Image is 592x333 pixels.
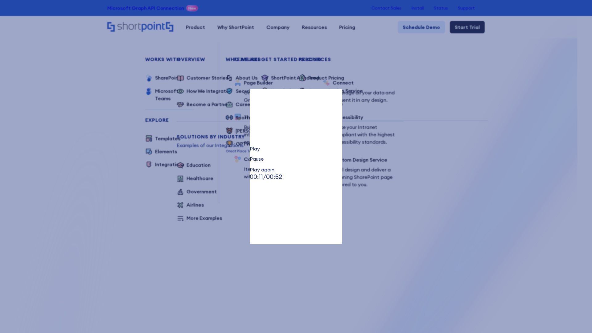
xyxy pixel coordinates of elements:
[250,173,263,180] span: 00:11
[250,172,342,181] p: /
[250,167,342,172] div: Play again
[266,173,282,180] span: 00:52
[250,156,342,161] div: Pause
[250,89,342,135] video: Your browser does not support the video tag.
[250,146,342,151] div: Play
